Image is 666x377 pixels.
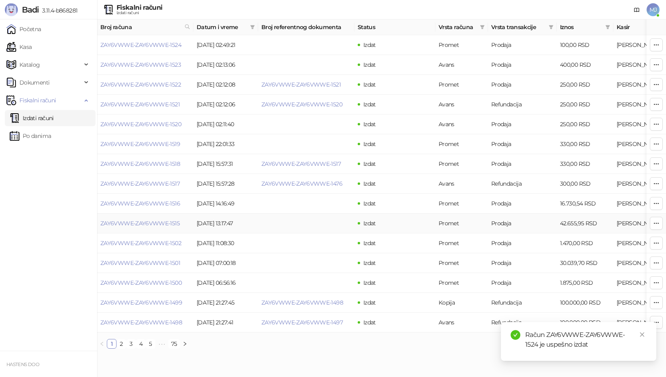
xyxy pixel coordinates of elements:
[6,362,39,367] small: HASTENS DOO
[480,25,485,30] span: filter
[100,239,181,247] a: ZAY6VWWE-ZAY6VWWE-1502
[488,154,557,174] td: Prodaja
[525,330,647,349] div: Račun ZAY6VWWE-ZAY6VWWE-1524 je uspešno izdat
[488,273,557,293] td: Prodaja
[363,200,376,207] span: Izdat
[363,41,376,49] span: Izdat
[22,5,39,15] span: Badi
[435,154,488,174] td: Promet
[100,319,182,326] a: ZAY6VWWE-ZAY6VWWE-1498
[100,279,182,286] a: ZAY6VWWE-ZAY6VWWE-1500
[547,21,555,33] span: filter
[488,19,557,35] th: Vrsta transakcije
[250,25,255,30] span: filter
[117,11,162,15] div: Izdati računi
[100,121,181,128] a: ZAY6VWWE-ZAY6VWWE-1520
[107,339,117,349] li: 1
[10,128,51,144] a: Po danima
[363,279,376,286] span: Izdat
[363,101,376,108] span: Izdat
[435,95,488,114] td: Avans
[155,339,168,349] span: •••
[193,114,258,134] td: [DATE] 02:11:40
[557,35,613,55] td: 100,00 RSD
[488,313,557,333] td: Refundacija
[435,233,488,253] td: Promet
[488,134,557,154] td: Prodaja
[557,55,613,75] td: 400,00 RSD
[19,74,49,91] span: Dokumenti
[193,35,258,55] td: [DATE] 02:49:21
[100,41,181,49] a: ZAY6VWWE-ZAY6VWWE-1524
[169,339,180,348] a: 75
[97,194,193,214] td: ZAY6VWWE-ZAY6VWWE-1516
[363,140,376,148] span: Izdat
[557,313,613,333] td: 100.000,00 RSD
[435,75,488,95] td: Promet
[435,174,488,194] td: Avans
[193,233,258,253] td: [DATE] 11:08:30
[136,339,146,349] li: 4
[182,341,187,346] span: right
[100,200,180,207] a: ZAY6VWWE-ZAY6VWWE-1516
[557,174,613,194] td: 300,00 RSD
[19,57,40,73] span: Katalog
[488,233,557,253] td: Prodaja
[363,160,376,167] span: Izdat
[435,55,488,75] td: Avans
[363,299,376,306] span: Izdat
[193,55,258,75] td: [DATE] 02:13:06
[127,339,136,348] a: 3
[488,75,557,95] td: Prodaja
[557,95,613,114] td: 250,00 RSD
[126,339,136,349] li: 3
[146,339,155,349] li: 5
[478,21,486,33] span: filter
[107,339,116,348] a: 1
[488,114,557,134] td: Prodaja
[363,239,376,247] span: Izdat
[557,134,613,154] td: 330,00 RSD
[488,293,557,313] td: Refundacija
[100,180,180,187] a: ZAY6VWWE-ZAY6VWWE-1517
[363,81,376,88] span: Izdat
[180,339,190,349] button: right
[605,25,610,30] span: filter
[557,114,613,134] td: 250,00 RSD
[435,35,488,55] td: Promet
[100,259,180,267] a: ZAY6VWWE-ZAY6VWWE-1501
[258,19,354,35] th: Broj referentnog dokumenta
[97,339,107,349] li: Prethodna strana
[100,23,181,32] span: Broj računa
[193,154,258,174] td: [DATE] 15:57:31
[97,253,193,273] td: ZAY6VWWE-ZAY6VWWE-1501
[557,75,613,95] td: 250,00 RSD
[261,101,342,108] a: ZAY6VWWE-ZAY6VWWE-1520
[100,140,180,148] a: ZAY6VWWE-ZAY6VWWE-1519
[557,214,613,233] td: 42.655,95 RSD
[100,101,180,108] a: ZAY6VWWE-ZAY6VWWE-1521
[97,174,193,194] td: ZAY6VWWE-ZAY6VWWE-1517
[638,330,647,339] a: Close
[97,273,193,293] td: ZAY6VWWE-ZAY6VWWE-1500
[363,180,376,187] span: Izdat
[97,313,193,333] td: ZAY6VWWE-ZAY6VWWE-1498
[435,293,488,313] td: Kopija
[557,154,613,174] td: 330,00 RSD
[435,134,488,154] td: Promet
[19,92,56,108] span: Fiskalni računi
[193,293,258,313] td: [DATE] 21:27:45
[435,214,488,233] td: Promet
[100,341,104,346] span: left
[363,319,376,326] span: Izdat
[97,55,193,75] td: ZAY6VWWE-ZAY6VWWE-1523
[100,61,181,68] a: ZAY6VWWE-ZAY6VWWE-1523
[97,95,193,114] td: ZAY6VWWE-ZAY6VWWE-1521
[97,233,193,253] td: ZAY6VWWE-ZAY6VWWE-1502
[488,194,557,214] td: Prodaja
[193,95,258,114] td: [DATE] 02:12:06
[100,81,181,88] a: ZAY6VWWE-ZAY6VWWE-1522
[435,194,488,214] td: Promet
[100,299,182,306] a: ZAY6VWWE-ZAY6VWWE-1499
[193,214,258,233] td: [DATE] 13:17:47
